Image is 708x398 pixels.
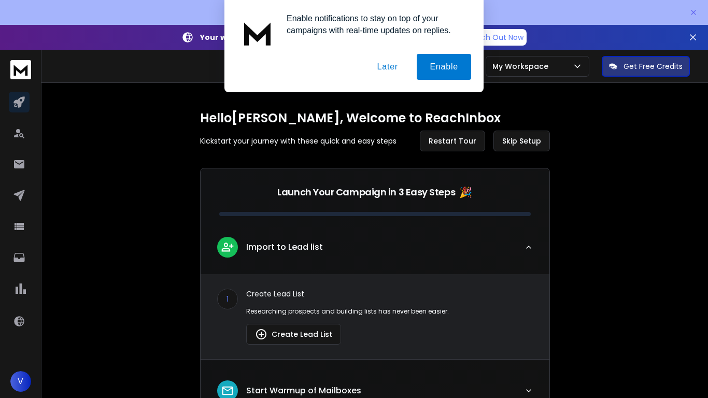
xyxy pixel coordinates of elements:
[221,240,234,253] img: lead
[237,12,278,54] img: notification icon
[246,241,323,253] p: Import to Lead list
[278,12,471,36] div: Enable notifications to stay on top of your campaigns with real-time updates on replies.
[459,185,472,200] span: 🎉
[364,54,410,80] button: Later
[277,185,455,200] p: Launch Your Campaign in 3 Easy Steps
[246,289,533,299] p: Create Lead List
[420,131,485,151] button: Restart Tour
[502,136,541,146] span: Skip Setup
[417,54,471,80] button: Enable
[201,229,549,274] button: leadImport to Lead list
[246,324,341,345] button: Create Lead List
[221,384,234,397] img: lead
[255,328,267,340] img: lead
[493,131,550,151] button: Skip Setup
[10,371,31,392] button: V
[246,385,361,397] p: Start Warmup of Mailboxes
[200,110,550,126] h1: Hello [PERSON_NAME] , Welcome to ReachInbox
[217,289,238,309] div: 1
[246,307,533,316] p: Researching prospects and building lists has never been easier.
[200,136,397,146] p: Kickstart your journey with these quick and easy steps
[201,274,549,359] div: leadImport to Lead list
